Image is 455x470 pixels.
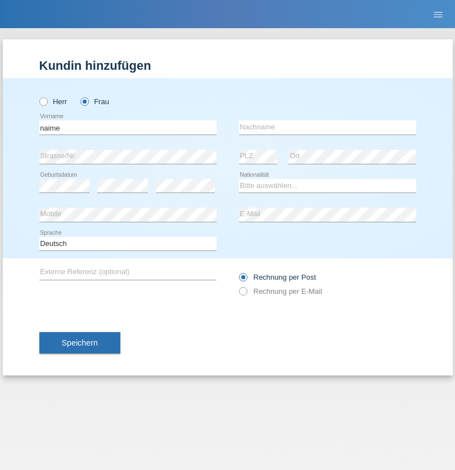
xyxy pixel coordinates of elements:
button: Speichern [39,332,120,353]
input: Herr [39,97,47,105]
i: menu [433,9,444,20]
label: Frau [80,97,109,106]
label: Rechnung per E-Mail [239,287,322,296]
input: Rechnung per Post [239,273,246,287]
a: menu [427,11,449,17]
input: Rechnung per E-Mail [239,287,246,301]
label: Herr [39,97,67,106]
label: Rechnung per Post [239,273,316,281]
h1: Kundin hinzufügen [39,59,416,73]
input: Frau [80,97,88,105]
span: Speichern [62,338,98,347]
